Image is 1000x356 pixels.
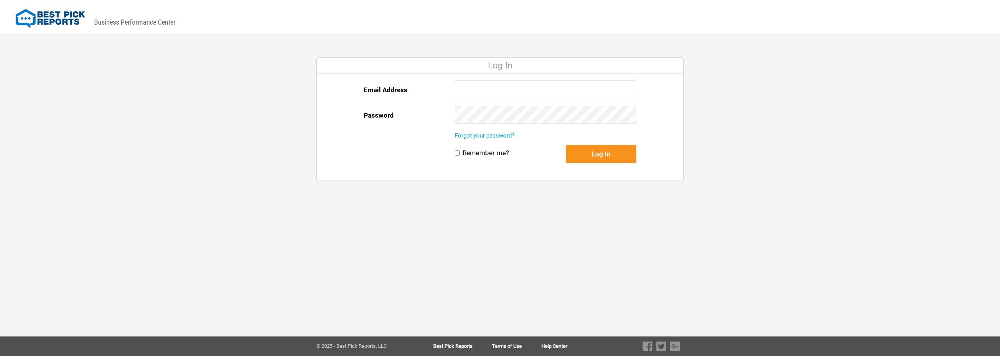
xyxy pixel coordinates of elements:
[16,9,85,29] img: Best Pick Reports Logo
[462,149,509,157] label: Remember me?
[455,132,514,139] a: Forgot your password?
[541,343,567,349] a: Help Center
[316,343,408,349] div: © 2025 - Best Pick Reports, LLC
[492,343,541,349] a: Terms of Use
[317,58,683,73] div: Log In
[433,343,492,349] a: Best Pick Reports
[566,145,636,163] button: Log In
[364,81,407,99] label: Email Address
[364,106,394,125] label: Password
